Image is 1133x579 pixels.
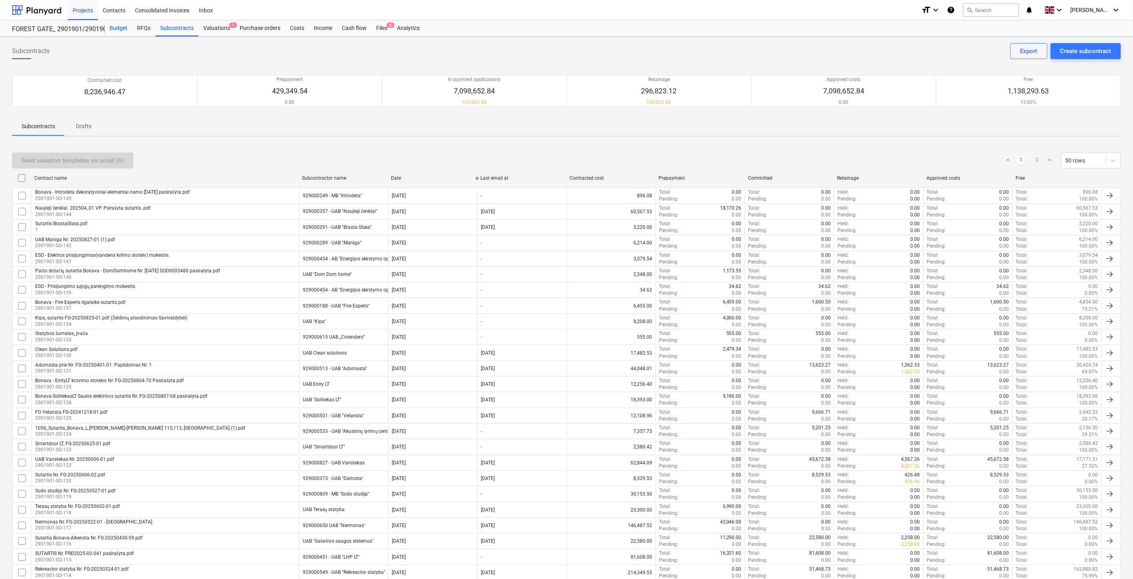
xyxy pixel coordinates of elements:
p: 0.00 [821,252,831,259]
p: Total : [927,299,939,305]
a: Page 1 is your current page [1016,156,1026,165]
p: Pending : [837,290,857,297]
div: 8,529.53 [567,472,656,485]
div: [DATE] [392,224,406,230]
p: 34.62 [818,283,831,290]
p: 0.00 [821,189,831,196]
p: 2901901-SO-145 [35,195,190,202]
p: 7,098,652.84 [448,86,500,96]
p: 0.00 [821,205,831,212]
p: 0.00 [1000,274,1009,281]
a: RFQs [132,20,155,36]
p: Total : [927,236,939,243]
p: 0.00 [821,236,831,243]
p: 1,600.50 [990,299,1009,305]
p: 0.00 [1000,220,1009,227]
p: Subcontracts [22,122,55,131]
p: 0.00 [732,290,742,297]
div: Last email at [480,175,563,181]
div: 2,348.00 [567,268,656,281]
p: Pending : [837,196,857,202]
p: Total : [659,283,671,290]
div: [DATE] [392,193,406,198]
div: [DATE] [392,272,406,277]
p: Pending : [927,259,946,266]
div: 929000454 - AB "Energijos skirstymo operatorius" [303,256,410,262]
p: 0.00 [272,99,308,106]
div: [DATE] [392,209,406,214]
p: 0.00 [911,212,920,218]
div: Bonava - Introdeta dekoratyviniai elementai namo [DATE] pasirašyta.pdf [35,189,190,195]
p: Pending : [927,243,946,250]
p: Approved costs [823,76,864,83]
p: Held : [837,189,849,196]
div: - [481,272,482,277]
p: Total : [1016,283,1028,290]
p: Total : [927,205,939,212]
p: 0.00 [821,259,831,266]
a: Page 2 [1032,156,1042,165]
p: Held : [837,299,849,305]
p: Total : [1016,243,1028,250]
p: 0.00 [732,252,742,259]
p: Drafts [74,122,93,131]
p: 0.00 [821,220,831,227]
div: Costs [285,20,309,36]
p: 13.82% [1008,99,1049,106]
p: 0.00 [911,259,920,266]
p: Pending : [748,274,768,281]
div: Contracted cost [570,175,653,181]
p: 429,349.54 [272,86,308,96]
div: 6,455.00 [567,299,656,312]
a: Subcontracts [155,20,198,36]
div: Files [371,20,392,36]
p: Pending : [837,259,857,266]
span: [PERSON_NAME] [1071,7,1111,13]
p: Total : [748,299,760,305]
div: Create subcontract [1060,46,1111,56]
div: [DATE] [481,209,495,214]
p: Pending : [927,196,946,202]
p: Total : [748,205,760,212]
a: Purchase orders [235,20,285,36]
p: Held : [837,283,849,290]
p: Total : [1016,290,1028,297]
a: Previous page [1004,156,1013,165]
i: notifications [1026,5,1034,15]
p: Pending : [748,196,768,202]
div: FOREST GATE_ 2901901/2901902/2901903 [12,25,95,34]
p: Total : [1016,268,1028,274]
p: 100.00% [1079,243,1098,250]
p: 0.00 [911,196,920,202]
div: 30,153.50 [567,487,656,501]
div: - [481,193,482,198]
p: Pending : [659,290,679,297]
div: [DATE] [392,256,406,262]
p: Total : [1016,205,1028,212]
p: 7,098,652.84 [823,86,864,96]
div: 17,482.53 [567,346,656,359]
div: Naujieji ženklai. 202504_01 VP. Psirašyta sutartis..pdf [35,205,151,211]
div: Date [391,175,474,181]
p: 0.00 [732,306,742,313]
div: 22,580.00 [567,534,656,548]
p: 0.00 [911,236,920,243]
p: 0.00 [1000,196,1009,202]
p: Held : [837,252,849,259]
div: 929000357 - UAB "Naujieji ženklai" [303,208,377,214]
div: 146,487.52 [567,519,656,532]
div: Valuations [198,20,235,36]
p: 3,079.54 [1079,252,1098,259]
a: Files6 [371,20,392,36]
p: Total : [927,268,939,274]
div: 23,300.00 [567,503,656,517]
p: Total : [748,252,760,259]
div: Sutartis BrastaGlass.pdf [35,221,87,226]
p: 0.00 [1000,290,1009,297]
span: 1 [229,22,237,28]
p: 2901901-SO-139 [35,289,136,296]
p: 6,214.00 [1079,236,1098,243]
div: ESO - Elektros prisijungimas(vandens kėlimo stotelė) mokestis. [35,252,170,258]
p: 0.00 [1089,283,1098,290]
